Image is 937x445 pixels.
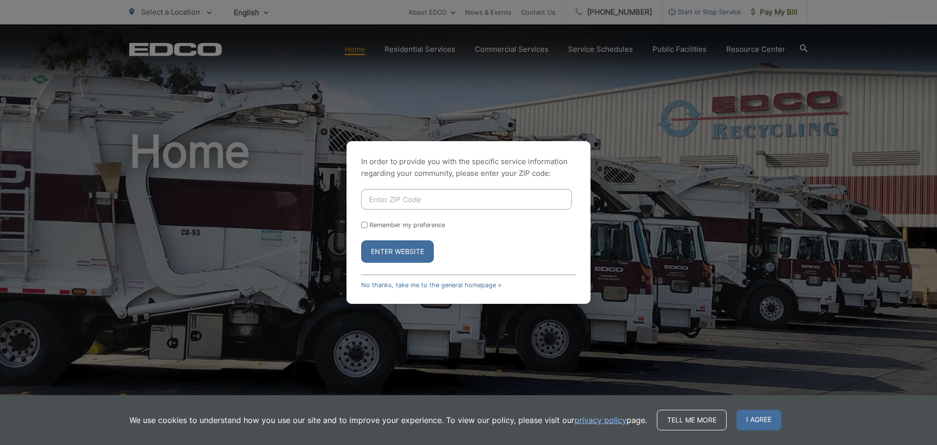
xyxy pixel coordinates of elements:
[129,414,647,426] p: We use cookies to understand how you use our site and to improve your experience. To view our pol...
[361,281,502,289] a: No thanks, take me to the general homepage >
[574,414,627,426] a: privacy policy
[361,156,576,179] p: In order to provide you with the specific service information regarding your community, please en...
[736,410,781,430] span: I agree
[361,240,434,263] button: Enter Website
[369,221,445,229] label: Remember my preference
[361,189,572,210] input: Enter ZIP Code
[657,410,727,430] a: Tell me more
